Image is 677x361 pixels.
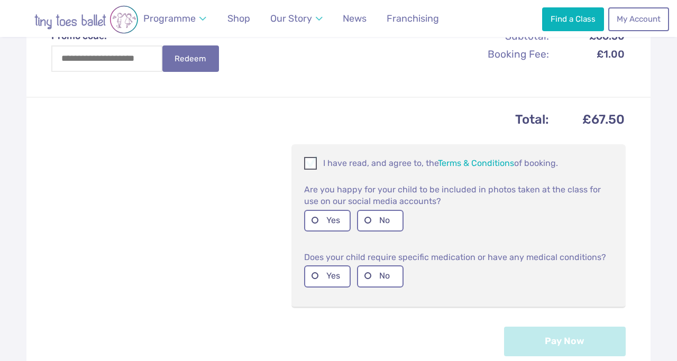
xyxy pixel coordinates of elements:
a: Franchising [382,7,444,31]
p: Are you happy for your child to be included in photos taken at the class for use on our social me... [304,183,613,207]
p: Does your child require specific medication or have any medical conditions? [304,251,613,263]
a: Shop [223,7,255,31]
span: Franchising [387,13,439,24]
a: My Account [608,7,669,31]
p: I have read, and agree to, the of booking. [304,157,613,170]
label: No [357,265,404,287]
td: £67.50 [551,109,625,131]
span: Our Story [270,13,312,24]
img: tiny toes ballet [12,5,160,34]
span: Programme [143,13,196,24]
a: News [338,7,371,31]
a: Terms & Conditions [438,158,514,168]
a: Programme [139,7,212,31]
th: Booking Fee: [436,46,550,63]
button: Pay Now [504,327,626,356]
a: Find a Class [542,7,603,31]
th: Total: [52,109,550,131]
td: £1.00 [551,46,625,63]
button: Redeem [162,45,218,72]
label: Yes [304,265,351,287]
label: Yes [304,210,351,232]
a: Our Story [266,7,328,31]
label: No [357,210,404,232]
span: Shop [227,13,250,24]
span: News [343,13,367,24]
